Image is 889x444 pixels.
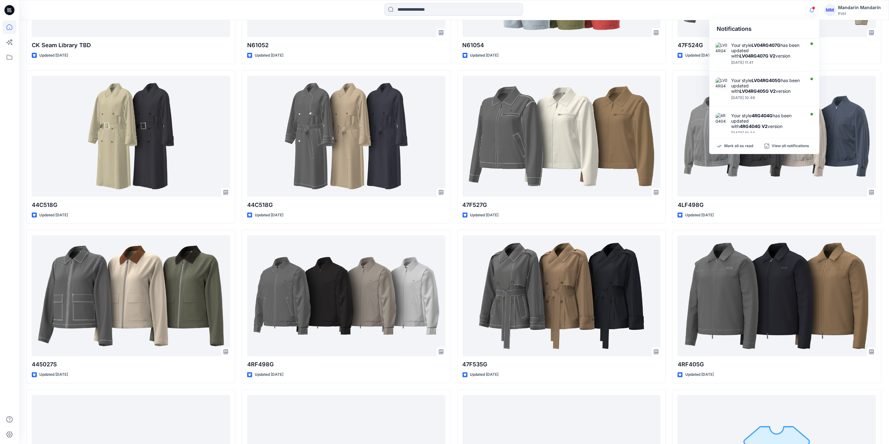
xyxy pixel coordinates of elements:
p: Updated [DATE] [470,371,499,378]
strong: 4RG404G [752,113,773,118]
p: Updated [DATE] [39,371,68,378]
img: LV04RG407G V2 [716,42,728,55]
p: Updated [DATE] [39,212,68,219]
p: Updated [DATE] [470,212,499,219]
a: 4LF498G [678,76,876,197]
p: Mark all as read [725,143,753,149]
a: 47F535G [463,235,661,356]
strong: LV04RG407G V2 [740,53,776,58]
p: Updated [DATE] [470,52,499,59]
p: Updated [DATE] [685,371,714,378]
div: MM [825,4,836,16]
strong: LV04RG407G [752,42,781,48]
p: Updated [DATE] [255,52,283,59]
a: 4RF405G [678,235,876,356]
p: Updated [DATE] [685,52,714,59]
p: Updated [DATE] [685,212,714,219]
img: LV04RG405G V2 [716,78,728,90]
p: CK Seam Library TBD [32,41,230,50]
a: 4RF498G [247,235,446,356]
p: 4RF498G [247,360,446,369]
p: Updated [DATE] [39,52,68,59]
div: Tuesday, July 29, 2025 11:41 [731,60,804,65]
a: 47F527G [463,76,661,197]
p: 4RF405G [678,360,876,369]
p: Updated [DATE] [255,212,283,219]
a: 445027S [32,235,230,356]
a: 44C518G [247,76,446,197]
p: 44C518G [32,201,230,209]
p: N61054 [463,41,661,50]
p: Updated [DATE] [255,371,283,378]
img: 4RG404G V2 [716,113,728,125]
p: 47F524G [678,41,876,50]
div: Tuesday, July 29, 2025 10:49 [731,96,804,100]
p: 47F527G [463,201,661,209]
a: 44C518G [32,76,230,197]
p: 44C518G [247,201,446,209]
p: View all notifications [772,143,809,149]
div: Notifications [709,19,820,39]
div: Mandarin Mandarin [838,4,881,11]
strong: LV04RG405G V2 [740,88,776,94]
strong: LV04RG405G [752,78,781,83]
div: PVH [838,11,881,16]
p: 445027S [32,360,230,369]
div: Your style has been updated with version [731,78,804,94]
p: 4LF498G [678,201,876,209]
p: 47F535G [463,360,661,369]
div: Tuesday, July 29, 2025 10:34 [731,131,804,135]
div: Your style has been updated with version [731,42,804,58]
strong: 4RG404G V2 [740,124,768,129]
p: N61052 [247,41,446,50]
div: Your style has been updated with version [731,113,804,129]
